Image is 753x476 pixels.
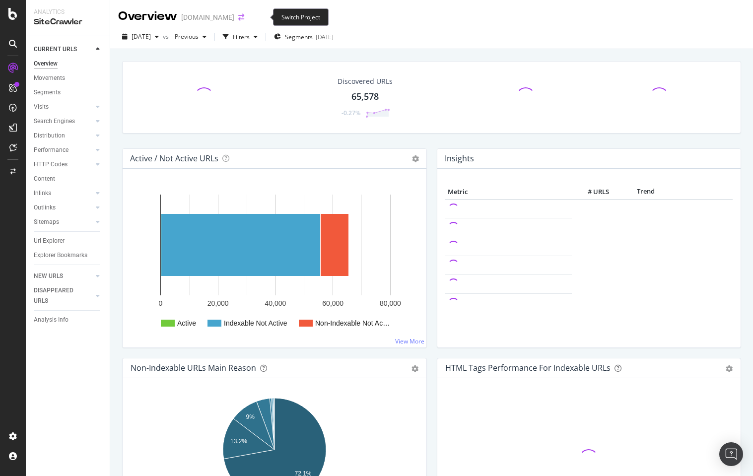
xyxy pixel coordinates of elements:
[34,285,93,306] a: DISAPPEARED URLS
[34,250,103,261] a: Explorer Bookmarks
[338,76,393,86] div: Discovered URLs
[171,29,210,45] button: Previous
[163,32,171,41] span: vs
[131,185,418,340] svg: A chart.
[34,174,55,184] div: Content
[34,271,93,281] a: NEW URLS
[316,33,334,41] div: [DATE]
[34,159,93,170] a: HTTP Codes
[34,315,68,325] div: Analysis Info
[34,73,103,83] a: Movements
[230,438,247,445] text: 13.2%
[34,285,84,306] div: DISAPPEARED URLS
[177,319,196,327] text: Active
[34,236,65,246] div: Url Explorer
[34,188,93,199] a: Inlinks
[380,299,401,307] text: 80,000
[34,236,103,246] a: Url Explorer
[34,145,93,155] a: Performance
[34,250,87,261] div: Explorer Bookmarks
[351,90,379,103] div: 65,578
[130,152,218,165] h4: Active / Not Active URLs
[726,365,733,372] div: gear
[34,44,93,55] a: CURRENT URLS
[34,174,103,184] a: Content
[342,109,360,117] div: -0.27%
[34,73,65,83] div: Movements
[207,299,229,307] text: 20,000
[322,299,343,307] text: 60,000
[315,319,390,327] text: Non-Indexable Not Ac…
[34,44,77,55] div: CURRENT URLS
[34,203,56,213] div: Outlinks
[34,59,103,69] a: Overview
[34,87,61,98] div: Segments
[34,315,103,325] a: Analysis Info
[233,33,250,41] div: Filters
[34,271,63,281] div: NEW URLS
[412,155,419,162] i: Options
[285,33,313,41] span: Segments
[445,185,572,200] th: Metric
[270,29,338,45] button: Segments[DATE]
[445,152,474,165] h4: Insights
[132,32,151,41] span: 2025 Aug. 9th
[411,365,418,372] div: gear
[395,337,424,345] a: View More
[34,8,102,16] div: Analytics
[159,299,163,307] text: 0
[34,145,68,155] div: Performance
[34,116,75,127] div: Search Engines
[34,102,49,112] div: Visits
[265,299,286,307] text: 40,000
[34,116,93,127] a: Search Engines
[238,14,244,21] div: arrow-right-arrow-left
[34,203,93,213] a: Outlinks
[445,363,611,373] div: HTML Tags Performance for Indexable URLs
[219,29,262,45] button: Filters
[34,131,93,141] a: Distribution
[34,217,59,227] div: Sitemaps
[171,32,199,41] span: Previous
[118,29,163,45] button: [DATE]
[612,185,681,200] th: Trend
[34,188,51,199] div: Inlinks
[34,87,103,98] a: Segments
[34,217,93,227] a: Sitemaps
[719,442,743,466] div: Open Intercom Messenger
[273,8,329,26] div: Switch Project
[34,131,65,141] div: Distribution
[246,413,255,420] text: 9%
[118,8,177,25] div: Overview
[34,16,102,28] div: SiteCrawler
[181,12,234,22] div: [DOMAIN_NAME]
[34,59,58,69] div: Overview
[34,159,68,170] div: HTTP Codes
[34,102,93,112] a: Visits
[572,185,612,200] th: # URLS
[131,363,256,373] div: Non-Indexable URLs Main Reason
[224,319,287,327] text: Indexable Not Active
